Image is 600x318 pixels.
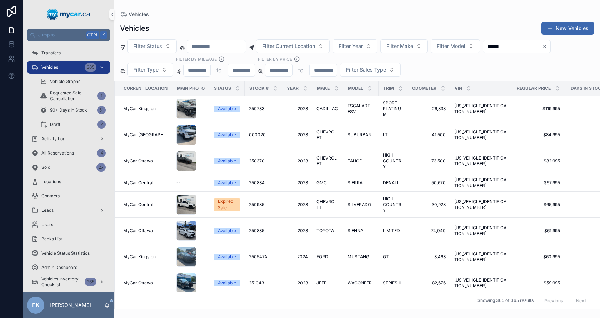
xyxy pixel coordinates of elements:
span: MyCar Kingston [123,106,156,112]
span: CHEVROLET [316,155,339,167]
a: SIENNA [347,228,374,234]
span: Main Photo [177,85,205,91]
a: Contacts [27,190,110,202]
a: TAHOE [347,158,374,164]
a: 2023 [286,228,308,234]
a: 000020 [249,132,278,138]
a: MyCar Central [123,180,168,186]
span: Stock # [249,85,269,91]
a: Available [214,106,240,112]
span: $82,995 [516,158,560,164]
div: 589 [94,292,106,300]
span: $119,995 [516,106,560,112]
span: CHEVROLET [316,199,339,210]
span: Trim [383,85,394,91]
span: SILVERADO [347,202,371,207]
a: LT [383,132,403,138]
span: 251043 [249,280,264,286]
span: [US_VEHICLE_IDENTIFICATION_NUMBER] [454,225,508,236]
span: $65,995 [516,202,560,207]
a: Available [214,280,240,286]
button: Jump to...CtrlK [27,29,110,41]
label: FILTER BY PRICE [258,56,292,62]
span: 250985 [249,202,264,207]
a: HIGH COUNTRY [383,152,403,170]
span: 250835 [249,228,264,234]
span: Ctrl [86,31,99,39]
span: 26,838 [412,106,446,112]
span: Draft [50,122,60,127]
span: 000020 [249,132,266,138]
span: TOYOTA [316,228,334,234]
span: MyCar [GEOGRAPHIC_DATA] [123,132,168,138]
span: 30,928 [412,202,446,207]
a: MyCar Kingston [123,254,168,260]
span: TAHOE [347,158,362,164]
a: MyCar Ottawa [123,158,168,164]
span: Year [287,85,299,91]
span: 2024 [286,254,308,260]
a: Available [214,254,240,260]
a: Vehicles Inventory Checklist365 [27,275,110,288]
button: Select Button [127,63,173,77]
span: Filter Model [437,43,465,50]
span: $61,995 [516,228,560,234]
a: 2023 [286,132,308,138]
span: [US_VEHICLE_IDENTIFICATION_NUMBER] [454,177,508,189]
div: Expired Sale [218,198,236,211]
span: 2023 [286,106,308,112]
span: Vehicles [129,11,149,18]
span: Filter Make [386,43,413,50]
a: 2023 [286,180,308,186]
span: Jump to... [38,32,84,38]
div: Available [218,158,236,164]
a: Vehicle Status Statistics [27,247,110,260]
a: 50,670 [412,180,446,186]
a: 73,500 [412,158,446,164]
a: 589 [27,290,110,303]
span: SIERRA [347,180,362,186]
span: HIGH COUNTRY [383,196,403,213]
a: 250835 [249,228,278,234]
a: SILVERADO [347,202,374,207]
a: 41,500 [412,132,446,138]
p: to [216,66,222,74]
a: WAGONEER [347,280,374,286]
a: Draft2 [36,118,110,131]
button: Select Button [256,39,330,53]
a: 3,463 [412,254,446,260]
span: Activity Log [41,136,65,142]
div: Available [218,106,236,112]
div: 2 [97,120,106,129]
span: CHEVROLET [316,129,339,141]
a: [US_VEHICLE_IDENTIFICATION_NUMBER] [454,103,508,114]
span: CADILLAC [316,106,338,112]
div: scrollable content [23,41,114,292]
a: GT [383,254,403,260]
span: Filter Sales Type [346,66,386,73]
span: 74,040 [412,228,446,234]
a: MyCar Ottawa [123,280,168,286]
div: Available [218,180,236,186]
span: Leads [41,207,54,213]
div: 27 [96,163,106,172]
a: ESCALADE ESV [347,103,374,114]
a: Vehicle Graphs [36,75,110,88]
span: Filter Year [339,43,363,50]
span: LT [383,132,388,138]
span: All Reservations [41,150,74,156]
button: Clear [542,44,550,49]
div: Available [218,254,236,260]
div: 365 [85,278,96,286]
a: MyCar Central [123,202,168,207]
span: MyCar Central [123,202,153,207]
span: SUBURBAN [347,132,371,138]
a: SPORT PLATINUM [383,100,403,117]
span: $59,995 [516,280,560,286]
span: [US_VEHICLE_IDENTIFICATION_NUMBER] [454,155,508,167]
div: 1 [97,92,106,100]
